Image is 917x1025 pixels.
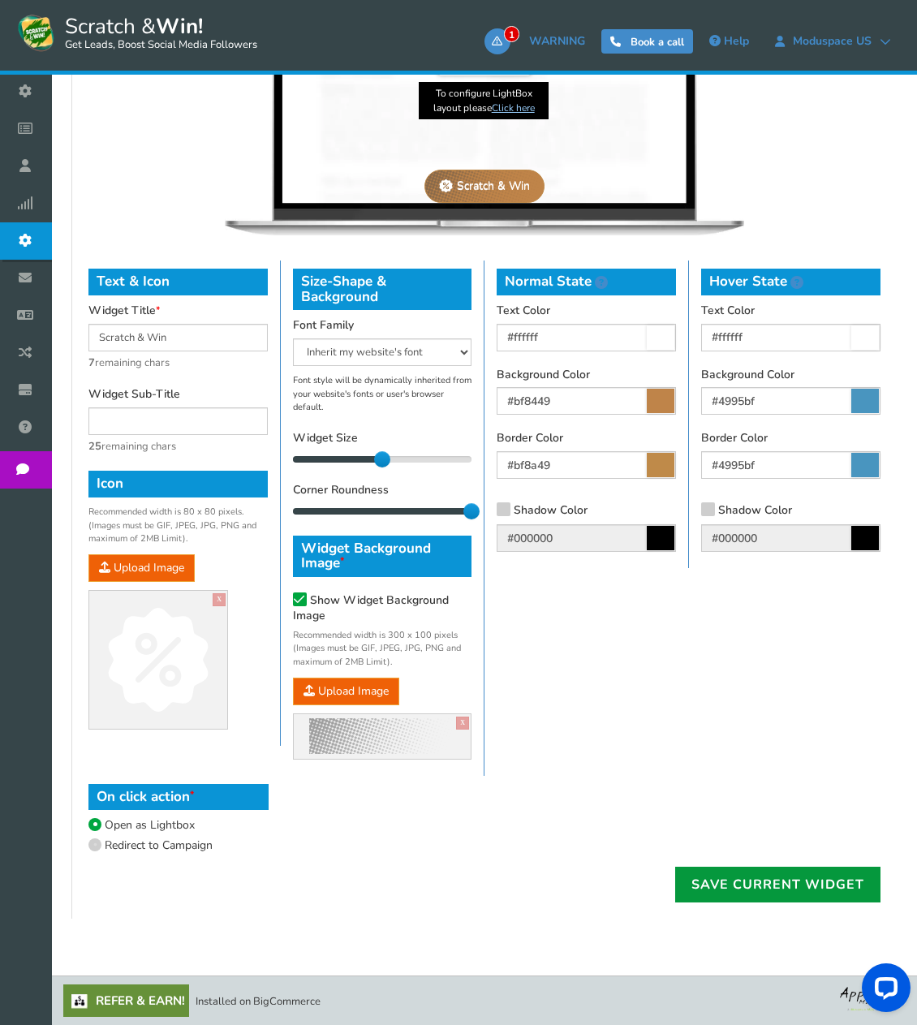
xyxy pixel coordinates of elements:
label: Widget Size [293,431,358,446]
h4: Size-Shape & Background [293,269,472,310]
h4: Text & Icon [88,269,268,295]
strong: Win! [156,12,203,41]
small: Get Leads, Boost Social Media Followers [65,39,257,52]
span: Open as Lightbox [105,817,195,833]
div: Scratch & Win [457,180,530,194]
label: Widget Sub-Title [88,387,180,403]
a: Help [701,28,757,54]
h4: Normal State [497,269,676,295]
a: Book a call [601,29,693,54]
label: Border Color [497,431,563,446]
small: Recommended width is 300 x 100 pixels (Images must be GIF, JPEG, JPG, PNG and maximum of 2MB Limit). [293,629,472,670]
label: Border Color [701,431,768,446]
label: Text Color [497,304,550,319]
span: Shadow Color [718,502,792,518]
label: Widget Title [88,304,160,319]
a: 1WARNING [484,28,593,54]
a: Refer & Earn! [63,984,189,1017]
a: X [456,717,469,730]
span: Scratch & [57,12,257,53]
a: Click here [492,101,535,114]
strong: 7 [88,355,95,370]
span: remaining chars [88,439,268,455]
span: WARNING [529,33,585,49]
strong: 25 [88,439,101,454]
small: Recommended width is 80 x 80 pixels. (Images must be GIF, JPEG, JPG, PNG and maximum of 2MB Limit). [88,506,268,546]
span: Moduspace US [785,35,880,48]
span: 1 [504,26,519,42]
span: Installed on BigCommerce [196,994,321,1009]
span: To configure LightBox layout please [419,82,549,119]
h4: Widget Background Image [293,536,472,577]
h4: On click action [88,784,269,811]
span: remaining chars [88,355,268,372]
label: Text Color [701,304,755,319]
span: Redirect to Campaign [105,838,213,853]
label: Background Color [701,368,794,383]
iframe: LiveChat chat widget [849,957,917,1025]
img: Scratch and Win [16,12,57,53]
span: Shadow Color [514,502,588,518]
span: Help [724,33,749,49]
h4: Hover State [701,269,881,295]
a: Scratch &Win! Get Leads, Boost Social Media Followers [16,12,257,53]
a: X [213,593,226,606]
label: Background Color [497,368,590,383]
span: Book a call [631,35,684,50]
span: Show Widget Background Image [293,592,449,623]
label: Corner Roundness [293,483,389,498]
img: img-widget-icon.webp [439,179,453,193]
img: bg_logo_foot.webp [840,984,905,1011]
label: Font Family [293,318,354,334]
div: Font style will be dynamically inherited from your website's fonts or user's browser default. [293,374,472,415]
h4: Icon [88,471,268,497]
a: Save current widget [675,867,880,902]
